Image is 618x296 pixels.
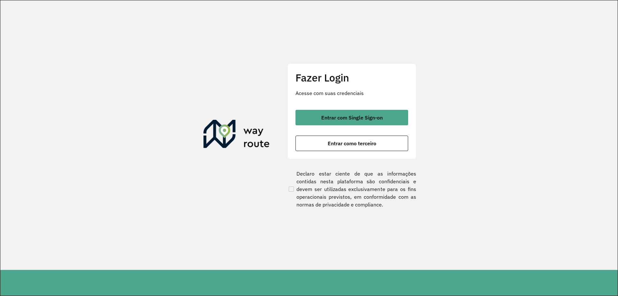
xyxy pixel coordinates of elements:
img: Roteirizador AmbevTech [203,120,270,151]
p: Acesse com suas credenciais [295,89,408,97]
label: Declaro estar ciente de que as informações contidas nesta plataforma são confidenciais e devem se... [287,170,416,208]
span: Entrar com Single Sign-on [321,115,383,120]
h2: Fazer Login [295,72,408,84]
span: Entrar como terceiro [328,141,376,146]
button: button [295,136,408,151]
button: button [295,110,408,125]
